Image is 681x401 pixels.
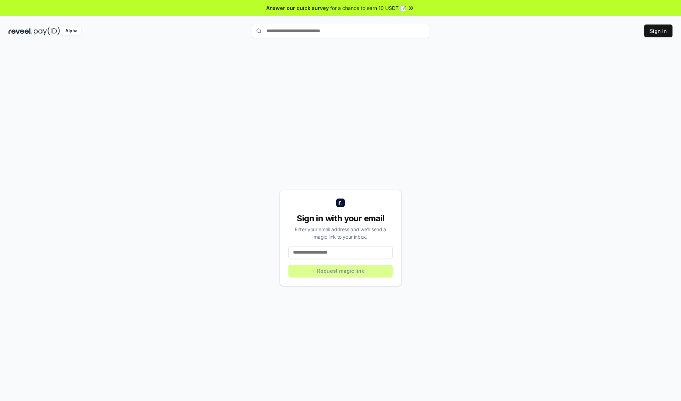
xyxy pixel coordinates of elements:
div: Sign in with your email [288,213,393,224]
img: pay_id [34,27,60,36]
img: reveel_dark [9,27,32,36]
span: Answer our quick survey [266,4,329,12]
span: for a chance to earn 10 USDT 📝 [330,4,406,12]
img: logo_small [336,199,345,207]
button: Sign In [644,25,672,37]
div: Alpha [61,27,81,36]
div: Enter your email address and we’ll send a magic link to your inbox. [288,226,393,240]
